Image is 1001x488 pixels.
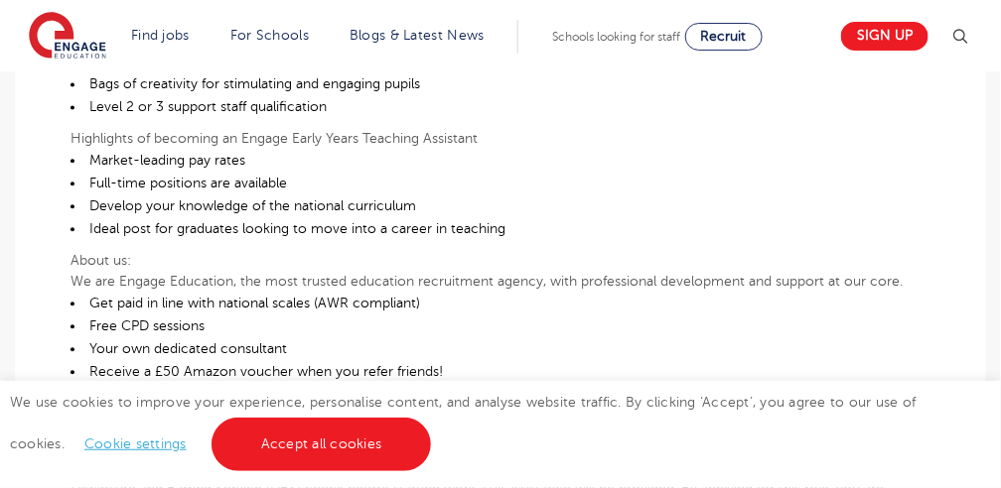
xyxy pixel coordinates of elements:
[71,131,478,146] b: Highlights of becoming an Engage Early Years Teaching Assistant
[71,194,930,217] li: Develop your knowledge of the national curriculum
[10,395,917,451] span: We use cookies to improve your experience, personalise content, and analyse website traffic. By c...
[71,72,930,95] li: Bags of creativity for stimulating and engaging pupils
[71,337,930,360] li: Your own dedicated consultant
[685,23,763,51] a: Recruit
[71,292,930,314] li: Get paid in line with national scales (AWR compliant)
[841,22,929,51] a: Sign up
[701,29,747,44] span: Recruit
[71,360,930,383] li: Receive a £50 Amazon voucher when you refer friends!
[230,28,309,43] a: For Schools
[553,30,681,44] span: Schools looking for staff
[212,418,432,471] a: Accept all cookies
[71,172,930,194] li: Full-time positions are available
[71,217,930,240] li: Ideal post for graduates looking to move into a career in teaching
[84,436,187,451] a: Cookie settings
[71,253,131,268] b: About us:
[71,271,930,292] p: We are Engage Education, the most trusted education recruitment agency, with professional develop...
[71,314,930,337] li: Free CPD sessions
[29,12,106,61] img: Engage Education
[71,149,930,172] li: Market-leading pay rates
[131,28,190,43] a: Find jobs
[71,95,930,118] li: Level 2 or 3 support staff qualification
[350,28,485,43] a: Blogs & Latest News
